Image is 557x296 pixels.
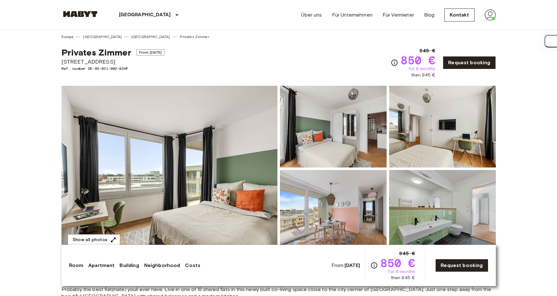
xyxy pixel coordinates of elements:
[435,259,488,272] a: Request booking
[389,86,496,167] img: Picture of unit DE-02-021-002-02HF
[69,262,84,269] a: Room
[136,49,165,56] span: From [DATE]
[301,11,322,19] a: Über uns
[391,59,398,66] svg: Check cost overview for full price breakdown. Please note that discounts apply to new joiners onl...
[119,11,171,19] p: [GEOGRAPHIC_DATA]
[444,8,474,22] a: Kontakt
[424,11,435,19] a: Blog
[401,55,435,66] span: 850 €
[61,47,131,58] span: Privates Zimmer
[185,262,200,269] a: Costs
[180,34,209,40] a: Privates Zimmer
[331,262,360,269] span: From:
[61,11,99,17] img: Habyt
[485,9,496,21] img: avatar
[370,262,378,269] svg: Check cost overview for full price breakdown. Please note that discounts apply to new joiners onl...
[388,269,415,275] span: for 6 months
[280,170,387,252] img: Picture of unit DE-02-021-002-02HF
[68,234,120,246] button: Show all photos
[61,58,165,66] span: [STREET_ADDRESS]
[383,11,414,19] a: Für Vermieter
[120,262,139,269] a: Building
[389,170,496,252] img: Picture of unit DE-02-021-002-02HF
[344,262,360,268] b: [DATE]
[411,72,436,78] span: then 945 €
[61,34,74,40] a: Europa
[391,275,415,281] span: then 945 €
[144,262,180,269] a: Neighborhood
[380,257,415,269] span: 850 €
[131,34,170,40] a: [GEOGRAPHIC_DATA]
[408,66,435,72] span: for 6 months
[332,11,373,19] a: Für Unternehmen
[419,47,435,55] span: 945 €
[88,262,115,269] a: Apartment
[61,86,277,252] img: Marketing picture of unit DE-02-021-002-02HF
[61,66,165,71] span: Ref. number DE-02-021-002-02HF
[83,34,122,40] a: [GEOGRAPHIC_DATA]
[443,56,496,69] a: Request booking
[280,86,387,167] img: Picture of unit DE-02-021-002-02HF
[399,250,415,257] span: 945 €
